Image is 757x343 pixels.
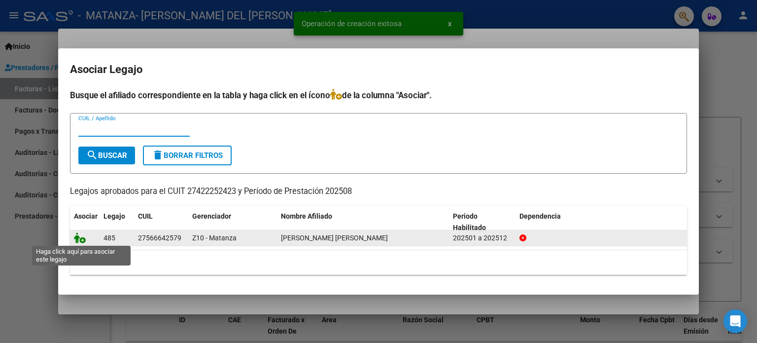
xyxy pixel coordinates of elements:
[138,212,153,220] span: CUIL
[74,212,98,220] span: Asociar
[453,212,486,231] span: Periodo Habilitado
[103,234,115,242] span: 485
[192,212,231,220] span: Gerenciador
[281,212,332,220] span: Nombre Afiliado
[143,146,232,165] button: Borrar Filtros
[192,234,237,242] span: Z10 - Matanza
[86,149,98,161] mat-icon: search
[70,60,687,79] h2: Asociar Legajo
[78,147,135,164] button: Buscar
[70,186,687,198] p: Legajos aprobados para el CUIT 27422252423 y Período de Prestación 202508
[70,250,687,275] div: 1 registros
[519,212,561,220] span: Dependencia
[134,206,188,238] datatable-header-cell: CUIL
[103,212,125,220] span: Legajo
[152,151,223,160] span: Borrar Filtros
[449,206,516,238] datatable-header-cell: Periodo Habilitado
[188,206,277,238] datatable-header-cell: Gerenciador
[100,206,134,238] datatable-header-cell: Legajo
[281,234,388,242] span: RODRIGUEZ BERGUÑAN ARUNA SARAHI
[70,206,100,238] datatable-header-cell: Asociar
[516,206,688,238] datatable-header-cell: Dependencia
[152,149,164,161] mat-icon: delete
[70,89,687,102] h4: Busque el afiliado correspondiente en la tabla y haga click en el ícono de la columna "Asociar".
[138,232,181,244] div: 27566642579
[86,151,127,160] span: Buscar
[453,232,512,244] div: 202501 a 202512
[277,206,449,238] datatable-header-cell: Nombre Afiliado
[723,309,747,333] div: Open Intercom Messenger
